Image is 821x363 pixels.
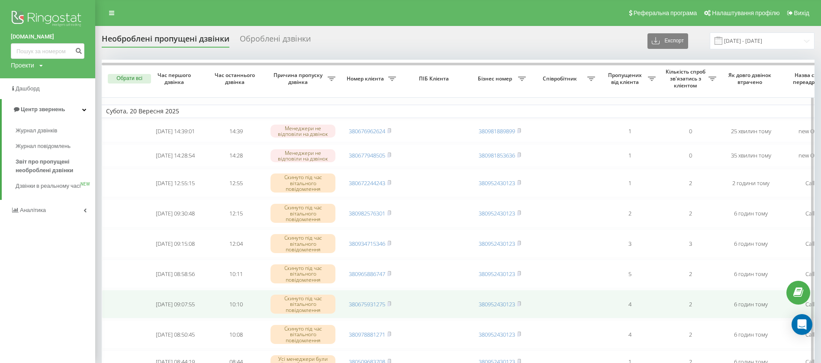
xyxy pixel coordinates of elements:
[145,144,206,167] td: [DATE] 14:28:54
[479,151,515,159] a: 380981853636
[16,142,71,151] span: Журнал повідомлень
[721,260,781,288] td: 6 годин тому
[206,199,266,228] td: 12:15
[721,290,781,318] td: 6 годин тому
[21,106,65,112] span: Центр звернень
[145,169,206,197] td: [DATE] 12:55:15
[270,149,335,162] div: Менеджери не відповіли на дзвінок
[660,120,721,143] td: 0
[721,120,781,143] td: 25 хвилин тому
[349,179,385,187] a: 380672244243
[349,300,385,308] a: 380675931275
[479,300,515,308] a: 380952430123
[344,75,388,82] span: Номер клієнта
[2,99,95,120] a: Центр звернень
[102,34,229,48] div: Необроблені пропущені дзвінки
[349,151,385,159] a: 380677948505
[647,33,688,49] button: Експорт
[152,72,199,85] span: Час першого дзвінка
[660,169,721,197] td: 2
[20,207,46,213] span: Аналiтика
[349,331,385,338] a: 380978881271
[270,173,335,193] div: Скинуто під час вітального повідомлення
[534,75,587,82] span: Співробітник
[349,209,385,217] a: 380982576301
[349,270,385,278] a: 380965886747
[599,169,660,197] td: 1
[206,169,266,197] td: 12:55
[660,199,721,228] td: 2
[599,144,660,167] td: 1
[474,75,518,82] span: Бізнес номер
[664,68,708,89] span: Кількість спроб зв'язатись з клієнтом
[206,260,266,288] td: 10:11
[721,144,781,167] td: 35 хвилин тому
[479,209,515,217] a: 380952430123
[634,10,697,16] span: Реферальна програма
[16,154,95,178] a: Звіт про пропущені необроблені дзвінки
[792,314,812,335] div: Open Intercom Messenger
[16,126,57,135] span: Журнал дзвінків
[145,260,206,288] td: [DATE] 08:58:56
[660,320,721,349] td: 2
[145,290,206,318] td: [DATE] 09:07:55
[479,240,515,247] a: 380952430123
[11,9,84,30] img: Ringostat logo
[599,290,660,318] td: 4
[16,182,80,190] span: Дзвінки в реальному часі
[349,240,385,247] a: 380934715346
[794,10,809,16] span: Вихід
[479,127,515,135] a: 380981889899
[145,199,206,228] td: [DATE] 09:30:48
[206,144,266,167] td: 14:28
[16,178,95,194] a: Дзвінки в реальному часіNEW
[270,234,335,253] div: Скинуто під час вітального повідомлення
[349,127,385,135] a: 380676962624
[604,72,648,85] span: Пропущених від клієнта
[721,320,781,349] td: 6 годин тому
[206,229,266,258] td: 12:04
[660,144,721,167] td: 0
[16,157,91,175] span: Звіт про пропущені необроблені дзвінки
[206,320,266,349] td: 10:08
[270,264,335,283] div: Скинуто під час вітального повідомлення
[16,138,95,154] a: Журнал повідомлень
[11,43,84,59] input: Пошук за номером
[270,295,335,314] div: Скинуто під час вітального повідомлення
[660,260,721,288] td: 2
[145,120,206,143] td: [DATE] 14:39:01
[145,320,206,349] td: [DATE] 08:50:45
[270,204,335,223] div: Скинуто під час вітального повідомлення
[11,32,84,41] a: [DOMAIN_NAME]
[270,72,328,85] span: Причина пропуску дзвінка
[660,229,721,258] td: 3
[206,120,266,143] td: 14:39
[206,290,266,318] td: 10:10
[11,61,34,70] div: Проекти
[16,85,40,92] span: Дашборд
[660,290,721,318] td: 2
[240,34,311,48] div: Оброблені дзвінки
[479,331,515,338] a: 380952430123
[721,229,781,258] td: 6 годин тому
[712,10,779,16] span: Налаштування профілю
[599,260,660,288] td: 5
[599,320,660,349] td: 4
[479,179,515,187] a: 380952430123
[16,123,95,138] a: Журнал дзвінків
[212,72,259,85] span: Час останнього дзвінка
[270,125,335,138] div: Менеджери не відповіли на дзвінок
[721,199,781,228] td: 6 годин тому
[728,72,774,85] span: Як довго дзвінок втрачено
[145,229,206,258] td: [DATE] 09:15:08
[599,199,660,228] td: 2
[108,74,151,84] button: Обрати всі
[270,325,335,344] div: Скинуто під час вітального повідомлення
[721,169,781,197] td: 2 години тому
[599,120,660,143] td: 1
[599,229,660,258] td: 3
[479,270,515,278] a: 380952430123
[408,75,462,82] span: ПІБ Клієнта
